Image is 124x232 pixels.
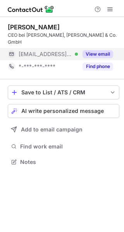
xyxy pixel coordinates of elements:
[20,143,116,150] span: Find work email
[83,50,113,58] button: Reveal Button
[8,32,119,46] div: CEO bei [PERSON_NAME], [PERSON_NAME] & Co. GmbH
[8,123,119,136] button: Add to email campaign
[20,159,116,165] span: Notes
[19,51,72,58] span: [EMAIL_ADDRESS][PERSON_NAME][DOMAIN_NAME]
[8,5,54,14] img: ContactOut v5.3.10
[8,157,119,167] button: Notes
[83,63,113,70] button: Reveal Button
[8,141,119,152] button: Find work email
[8,23,60,31] div: [PERSON_NAME]
[8,104,119,118] button: AI write personalized message
[21,108,104,114] span: AI write personalized message
[21,89,106,96] div: Save to List / ATS / CRM
[8,85,119,99] button: save-profile-one-click
[21,126,83,133] span: Add to email campaign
